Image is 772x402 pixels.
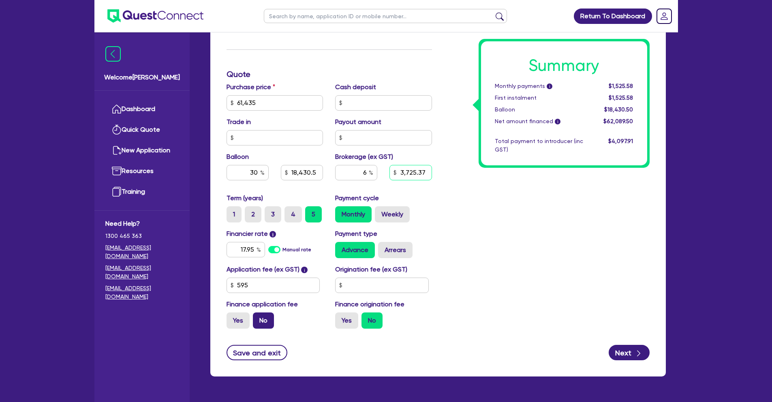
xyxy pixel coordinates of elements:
label: Payment cycle [335,193,379,203]
img: quick-quote [112,125,122,135]
div: Balloon [489,105,589,114]
h3: Quote [227,69,432,79]
a: Return To Dashboard [574,9,652,24]
input: Search by name, application ID or mobile number... [264,9,507,23]
span: $1,525.58 [609,94,633,101]
label: No [253,312,274,329]
label: Balloon [227,152,249,162]
a: [EMAIL_ADDRESS][DOMAIN_NAME] [105,244,179,261]
label: Purchase price [227,82,275,92]
label: Origination fee (ex GST) [335,265,407,274]
a: New Application [105,140,179,161]
label: Weekly [375,206,410,222]
label: 5 [305,206,322,222]
div: Net amount financed [489,117,589,126]
label: Financier rate [227,229,276,239]
img: resources [112,166,122,176]
a: [EMAIL_ADDRESS][DOMAIN_NAME] [105,264,179,281]
label: Yes [227,312,250,329]
img: icon-menu-close [105,46,121,62]
a: Resources [105,161,179,182]
label: Manual rate [282,246,311,253]
span: 1300 465 363 [105,232,179,240]
img: training [112,187,122,197]
label: Cash deposit [335,82,376,92]
label: 4 [284,206,302,222]
label: 2 [245,206,261,222]
span: i [301,267,308,273]
a: Dashboard [105,99,179,120]
label: Application fee (ex GST) [227,265,299,274]
label: Payment type [335,229,377,239]
label: Arrears [378,242,413,258]
label: Term (years) [227,193,263,203]
div: Monthly payments [489,82,589,90]
label: No [361,312,383,329]
a: Training [105,182,179,202]
label: 1 [227,206,242,222]
label: Yes [335,312,358,329]
span: $4,097.91 [608,138,633,144]
label: 3 [265,206,281,222]
img: quest-connect-logo-blue [107,9,203,23]
label: Finance origination fee [335,299,404,309]
label: Trade in [227,117,251,127]
span: i [547,84,552,90]
span: i [555,119,560,125]
span: $62,089.50 [603,118,633,124]
img: new-application [112,145,122,155]
label: Finance application fee [227,299,298,309]
label: Monthly [335,206,372,222]
button: Next [609,345,650,360]
label: Payout amount [335,117,381,127]
span: i [269,231,276,237]
span: Welcome [PERSON_NAME] [104,73,180,82]
span: Need Help? [105,219,179,229]
a: [EMAIL_ADDRESS][DOMAIN_NAME] [105,284,179,301]
button: Save and exit [227,345,288,360]
a: Dropdown toggle [654,6,675,27]
span: $1,525.58 [609,83,633,89]
div: Total payment to introducer (inc GST) [489,137,589,154]
label: Advance [335,242,375,258]
label: Brokerage (ex GST) [335,152,393,162]
span: $18,430.50 [604,106,633,113]
div: First instalment [489,94,589,102]
a: Quick Quote [105,120,179,140]
h1: Summary [495,56,633,75]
